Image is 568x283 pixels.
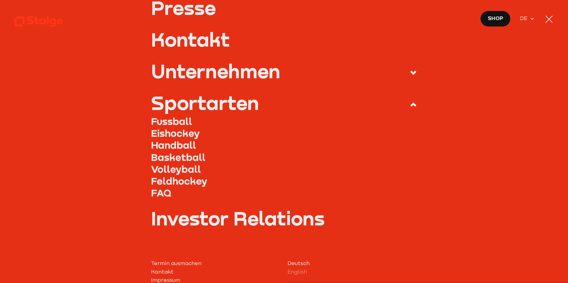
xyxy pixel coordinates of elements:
[151,93,259,112] div: Sportarten
[520,14,530,23] span: DE
[151,139,417,151] a: Handball
[287,268,417,276] a: English
[151,115,417,127] a: Fussball
[151,163,417,175] a: Volleyball
[151,187,417,199] a: FAQ
[151,175,417,187] a: Feldhockey
[287,259,417,267] a: Deutsch
[480,11,511,27] a: Shop
[151,151,417,163] a: Basketball
[151,62,280,81] div: Unternehmen
[151,209,417,228] a: Investor Relations
[151,259,281,267] a: Termin ausmachen
[151,127,417,139] a: Eishockey
[151,30,417,49] a: Kontakt
[151,268,281,276] a: Kontakt
[488,14,503,22] span: Shop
